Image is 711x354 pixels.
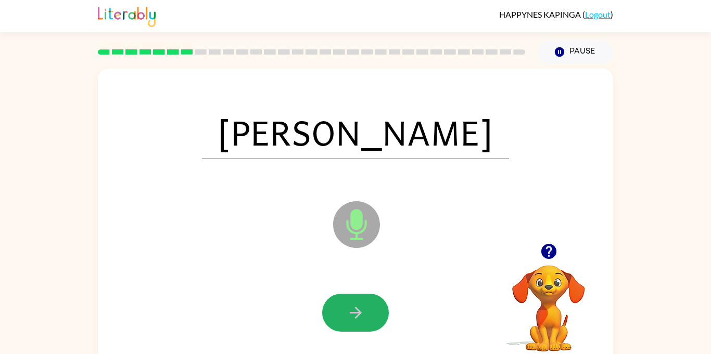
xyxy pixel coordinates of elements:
span: [PERSON_NAME] [202,105,509,159]
div: ( ) [499,9,613,19]
a: Logout [585,9,611,19]
span: HAPPYNES KAPINGA [499,9,582,19]
img: Literably [98,4,156,27]
button: Pause [538,40,613,64]
video: Your browser must support playing .mp4 files to use Literably. Please try using another browser. [497,249,601,353]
